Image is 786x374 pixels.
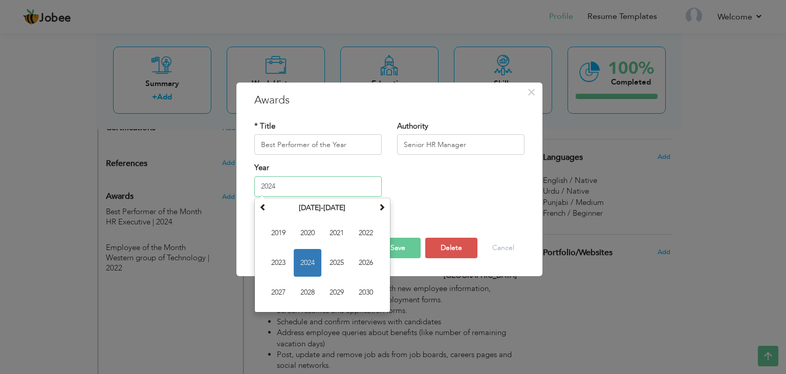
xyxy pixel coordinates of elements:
label: Authority [397,121,428,132]
span: 2026 [352,249,380,277]
span: 2029 [323,279,351,306]
span: 2020 [294,219,321,247]
th: Select Decade [269,200,376,216]
button: Close [523,84,540,100]
h3: Awards [254,93,525,108]
span: 2021 [323,219,351,247]
label: Year [254,163,269,174]
button: Save [375,238,421,258]
span: Previous Decade [259,203,267,211]
button: Delete [425,238,477,258]
span: 2023 [265,249,292,277]
span: 2027 [265,279,292,306]
span: 2019 [265,219,292,247]
span: Next Decade [378,203,385,211]
span: 2024 [294,249,321,277]
label: * Title [254,121,275,132]
button: Cancel [482,238,525,258]
span: 2025 [323,249,351,277]
span: 2022 [352,219,380,247]
span: 2030 [352,279,380,306]
span: × [527,83,536,101]
span: 2028 [294,279,321,306]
